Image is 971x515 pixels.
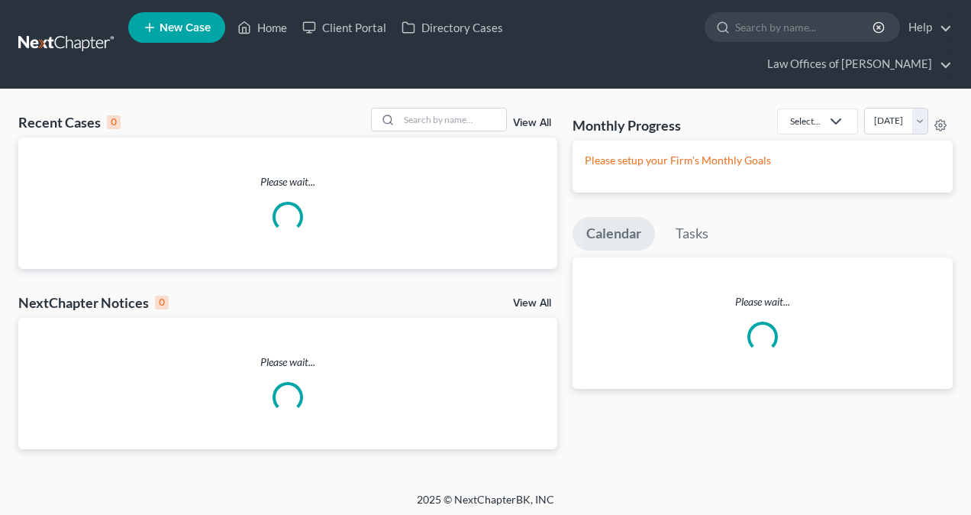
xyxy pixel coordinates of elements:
span: New Case [160,22,211,34]
input: Search by name... [735,13,875,41]
p: Please wait... [18,355,557,370]
a: View All [513,118,551,128]
a: View All [513,298,551,309]
a: Help [901,14,952,41]
a: Law Offices of [PERSON_NAME] [760,50,952,78]
p: Please wait... [573,294,953,309]
p: Please setup your Firm's Monthly Goals [585,153,940,168]
a: Client Portal [295,14,394,41]
a: Directory Cases [394,14,511,41]
a: Tasks [662,217,722,251]
div: Select... [790,115,821,128]
a: Calendar [573,217,655,251]
div: 0 [107,115,121,129]
h3: Monthly Progress [573,116,681,134]
div: 0 [155,296,169,309]
p: Please wait... [18,174,557,189]
div: NextChapter Notices [18,293,169,312]
a: Home [230,14,295,41]
input: Search by name... [399,109,506,131]
div: Recent Cases [18,113,121,131]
